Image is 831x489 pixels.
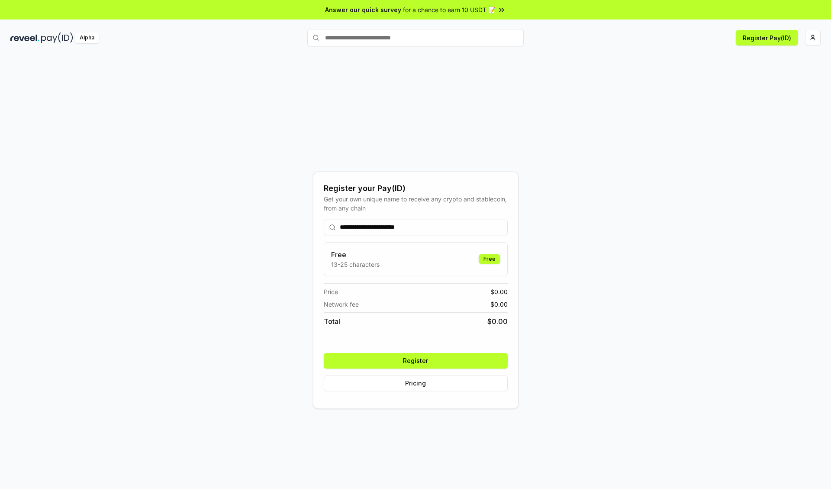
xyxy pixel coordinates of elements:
[736,30,798,45] button: Register Pay(ID)
[325,5,401,14] span: Answer our quick survey
[490,300,508,309] span: $ 0.00
[324,300,359,309] span: Network fee
[41,32,73,43] img: pay_id
[479,254,500,264] div: Free
[324,182,508,194] div: Register your Pay(ID)
[324,353,508,369] button: Register
[324,287,338,296] span: Price
[324,376,508,391] button: Pricing
[331,249,380,260] h3: Free
[75,32,99,43] div: Alpha
[324,194,508,213] div: Get your own unique name to receive any crypto and stablecoin, from any chain
[10,32,39,43] img: reveel_dark
[324,316,340,327] span: Total
[487,316,508,327] span: $ 0.00
[331,260,380,269] p: 13-25 characters
[403,5,496,14] span: for a chance to earn 10 USDT 📝
[490,287,508,296] span: $ 0.00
